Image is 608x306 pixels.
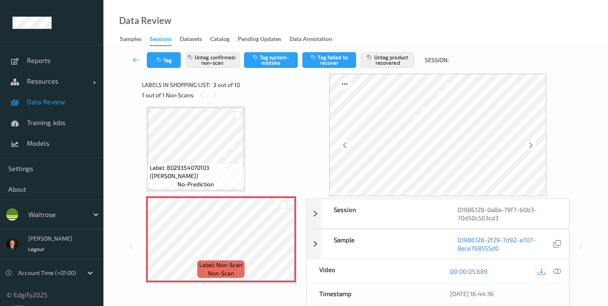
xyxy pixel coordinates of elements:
[445,199,569,228] div: 01986128-0a8a-79f7-b0b3-70d50c503cd3
[238,34,290,45] a: Pending Updates
[150,164,242,180] span: Label: 8029354070103 ([PERSON_NAME])
[321,229,445,258] div: Sample
[450,267,488,275] a: 00:00:05.689
[213,81,240,89] span: 3 out of 10
[120,35,141,45] div: Samples
[450,289,556,298] div: [DATE] 16:44:36
[180,35,202,45] div: Datasets
[142,90,300,100] div: 1 out of 1 Non Scans
[208,269,234,277] span: non-scan
[142,81,210,89] span: Labels in shopping list:
[147,52,181,68] button: Tag
[150,34,180,46] a: Sessions
[361,52,414,68] button: Untag product recovered
[321,199,445,228] div: Session
[119,17,171,25] div: Data Review
[238,35,281,45] div: Pending Updates
[306,199,570,229] div: Session01986128-0a8a-79f7-b0b3-70d50c503cd3
[425,56,449,64] span: Session:
[290,35,332,45] div: Data Annotation
[244,52,298,68] button: Tag system-mistake
[210,34,238,45] a: Catalog
[457,236,551,252] a: 01986128-2f29-7d92-a707-8ece768555d0
[199,261,242,269] span: Label: Non-Scan
[307,259,438,283] div: Video
[180,34,210,45] a: Datasets
[302,52,356,68] button: Tag failed to recover
[210,35,230,45] div: Catalog
[186,52,239,68] button: Untag confirmed-non-scan
[120,34,150,45] a: Samples
[307,283,438,304] div: Timestamp
[150,35,172,46] div: Sessions
[177,180,214,188] span: no-prediction
[290,34,340,45] a: Data Annotation
[306,229,570,259] div: Sample01986128-2f29-7d92-a707-8ece768555d0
